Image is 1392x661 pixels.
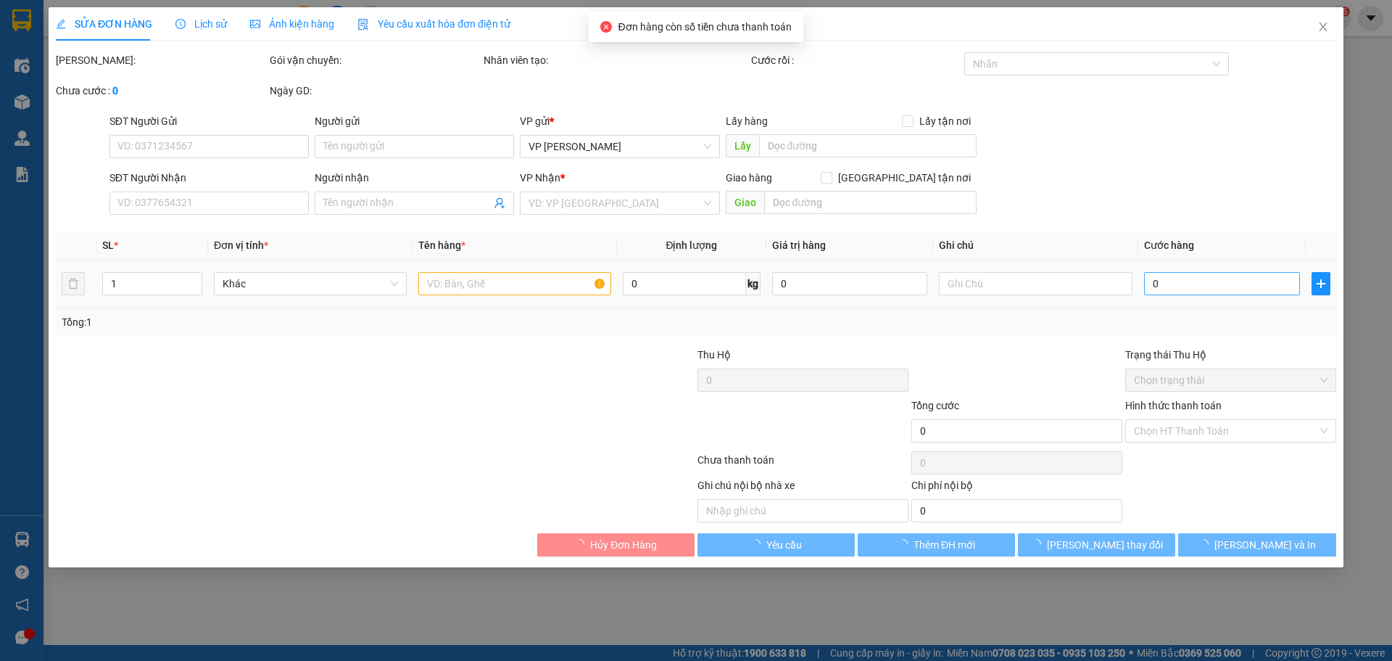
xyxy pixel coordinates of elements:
[697,533,855,557] button: Yêu cầu
[537,533,695,557] button: Hủy Đơn Hàng
[62,272,85,295] button: delete
[494,197,506,209] span: user-add
[759,134,977,157] input: Dọc đường
[56,19,66,29] span: edit
[666,239,718,251] span: Định lượng
[1125,347,1336,363] div: Trạng thái Thu Hộ
[529,136,711,157] span: VP Nguyễn Văn Cừ
[1317,21,1329,33] span: close
[696,452,910,477] div: Chưa thanh toán
[1303,7,1343,48] button: Close
[270,52,481,68] div: Gói vận chuyển:
[697,349,731,361] span: Thu Hộ
[751,52,962,68] div: Cước rồi :
[913,113,977,129] span: Lấy tận nơi
[1198,539,1214,549] span: loading
[56,18,152,30] span: SỬA ĐƠN HÀNG
[109,170,309,186] div: SĐT Người Nhận
[898,539,913,549] span: loading
[315,113,514,129] div: Người gửi
[618,21,791,33] span: Đơn hàng còn số tiền chưa thanh toán
[911,400,959,411] span: Tổng cước
[726,134,759,157] span: Lấy
[484,52,748,68] div: Nhân viên tạo:
[175,19,186,29] span: clock-circle
[600,21,612,33] span: close-circle
[858,533,1015,557] button: Thêm ĐH mới
[726,172,772,184] span: Giao hàng
[574,539,590,549] span: loading
[418,239,465,251] span: Tên hàng
[1031,539,1047,549] span: loading
[1312,278,1330,290] span: plus
[112,85,118,97] b: 0
[1179,533,1336,557] button: [PERSON_NAME] và In
[62,314,537,330] div: Tổng: 1
[357,19,369,30] img: icon
[1144,239,1194,251] span: Cước hàng
[934,231,1138,260] th: Ghi chú
[1125,400,1222,411] label: Hình thức thanh toán
[590,537,657,553] span: Hủy Đơn Hàng
[175,18,227,30] span: Lịch sử
[250,19,260,29] span: picture
[750,539,766,549] span: loading
[1312,272,1330,295] button: plus
[214,239,268,251] span: Đơn vị tính
[940,272,1132,295] input: Ghi Chú
[697,477,908,499] div: Ghi chú nội bộ nhà xe
[1214,537,1316,553] span: [PERSON_NAME] và In
[56,52,267,68] div: [PERSON_NAME]:
[913,537,975,553] span: Thêm ĐH mới
[223,273,398,295] span: Khác
[250,18,334,30] span: Ảnh kiện hàng
[726,191,764,214] span: Giao
[726,115,768,127] span: Lấy hàng
[1134,369,1327,391] span: Chọn trạng thái
[911,477,1122,499] div: Chi phí nội bộ
[357,18,510,30] span: Yêu cầu xuất hóa đơn điện tử
[521,113,720,129] div: VP gửi
[56,83,267,99] div: Chưa cước :
[1018,533,1175,557] button: [PERSON_NAME] thay đổi
[1047,537,1163,553] span: [PERSON_NAME] thay đổi
[418,272,611,295] input: VD: Bàn, Ghế
[772,239,826,251] span: Giá trị hàng
[270,83,481,99] div: Ngày GD:
[315,170,514,186] div: Người nhận
[832,170,977,186] span: [GEOGRAPHIC_DATA] tận nơi
[109,113,309,129] div: SĐT Người Gửi
[102,239,114,251] span: SL
[746,272,761,295] span: kg
[764,191,977,214] input: Dọc đường
[521,172,561,184] span: VP Nhận
[766,537,802,553] span: Yêu cầu
[697,499,908,522] input: Nhập ghi chú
